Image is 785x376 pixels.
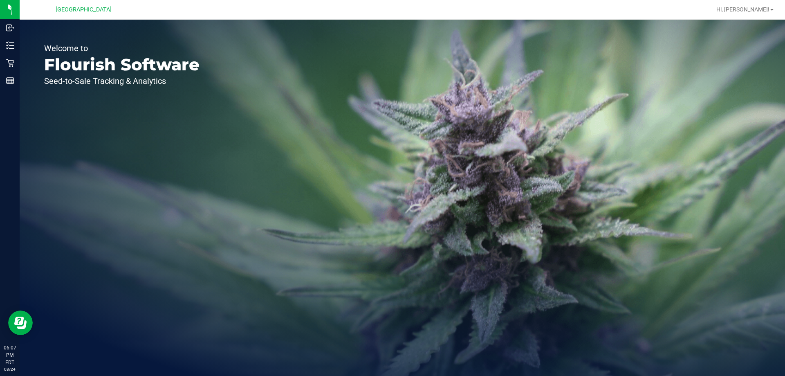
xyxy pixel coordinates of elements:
span: [GEOGRAPHIC_DATA] [56,6,112,13]
inline-svg: Retail [6,59,14,67]
p: 08/24 [4,366,16,372]
inline-svg: Inventory [6,41,14,50]
inline-svg: Inbound [6,24,14,32]
p: Welcome to [44,44,200,52]
iframe: Resource center [8,311,33,335]
inline-svg: Reports [6,77,14,85]
p: Seed-to-Sale Tracking & Analytics [44,77,200,85]
p: 06:07 PM EDT [4,344,16,366]
span: Hi, [PERSON_NAME]! [716,6,769,13]
p: Flourish Software [44,56,200,73]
